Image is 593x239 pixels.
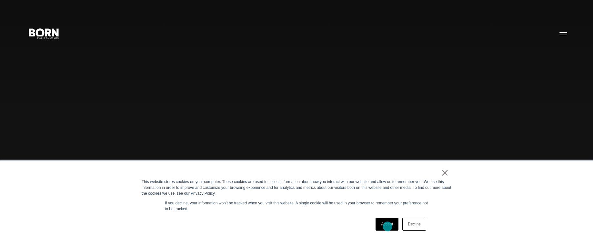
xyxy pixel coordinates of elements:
div: This website stores cookies on your computer. These cookies are used to collect information about... [142,179,451,196]
a: Accept [376,218,398,231]
a: × [441,170,449,176]
p: If you decline, your information won’t be tracked when you visit this website. A single cookie wi... [165,200,428,212]
a: Decline [402,218,426,231]
button: Open [556,27,571,40]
